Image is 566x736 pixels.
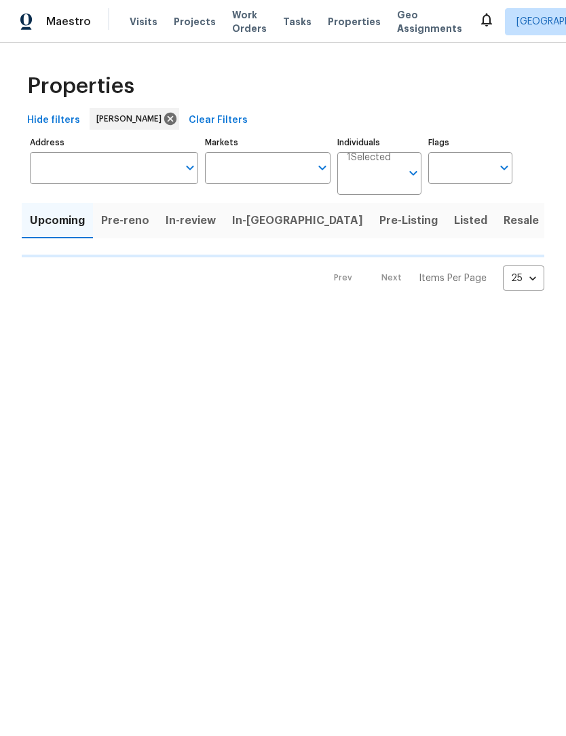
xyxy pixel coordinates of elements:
[232,211,363,230] span: In-[GEOGRAPHIC_DATA]
[503,261,544,296] div: 25
[183,108,253,133] button: Clear Filters
[347,152,391,164] span: 1 Selected
[27,79,134,93] span: Properties
[328,15,381,29] span: Properties
[404,164,423,183] button: Open
[174,15,216,29] span: Projects
[166,211,216,230] span: In-review
[337,139,421,147] label: Individuals
[46,15,91,29] span: Maestro
[232,8,267,35] span: Work Orders
[419,272,487,285] p: Items Per Page
[130,15,157,29] span: Visits
[27,112,80,129] span: Hide filters
[90,108,179,130] div: [PERSON_NAME]
[313,158,332,177] button: Open
[428,139,512,147] label: Flags
[454,211,487,230] span: Listed
[30,139,198,147] label: Address
[101,211,149,230] span: Pre-reno
[205,139,331,147] label: Markets
[22,108,86,133] button: Hide filters
[379,211,438,230] span: Pre-Listing
[495,158,514,177] button: Open
[321,265,544,291] nav: Pagination Navigation
[397,8,462,35] span: Geo Assignments
[30,211,85,230] span: Upcoming
[181,158,200,177] button: Open
[189,112,248,129] span: Clear Filters
[283,17,312,26] span: Tasks
[504,211,539,230] span: Resale
[96,112,167,126] span: [PERSON_NAME]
